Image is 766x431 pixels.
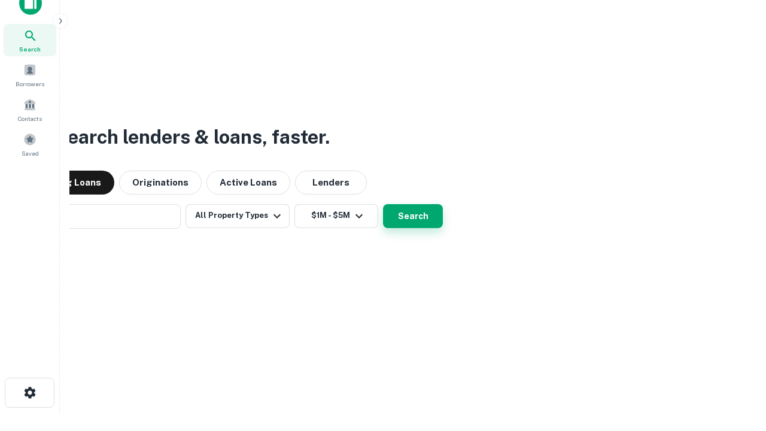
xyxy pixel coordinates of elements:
[295,171,367,195] button: Lenders
[4,59,56,91] a: Borrowers
[383,204,443,228] button: Search
[186,204,290,228] button: All Property Types
[4,93,56,126] a: Contacts
[18,114,42,123] span: Contacts
[16,79,44,89] span: Borrowers
[4,128,56,160] a: Saved
[294,204,378,228] button: $1M - $5M
[19,44,41,54] span: Search
[119,171,202,195] button: Originations
[22,148,39,158] span: Saved
[206,171,290,195] button: Active Loans
[4,24,56,56] a: Search
[54,123,330,151] h3: Search lenders & loans, faster.
[706,335,766,393] iframe: Chat Widget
